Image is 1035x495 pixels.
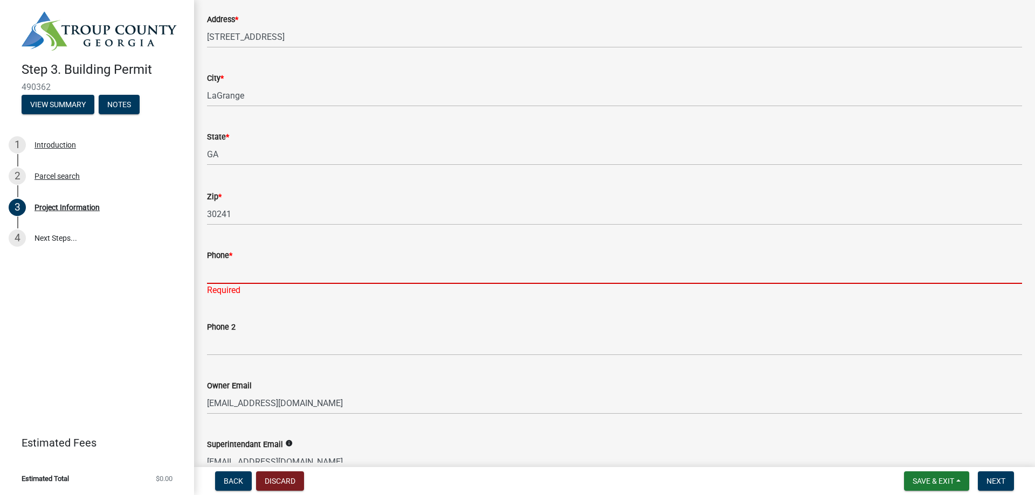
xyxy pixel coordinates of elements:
[9,168,26,185] div: 2
[22,95,94,114] button: View Summary
[986,477,1005,485] span: Next
[978,471,1014,491] button: Next
[207,252,232,260] label: Phone
[22,82,172,92] span: 490362
[34,141,76,149] div: Introduction
[256,471,304,491] button: Discard
[34,172,80,180] div: Parcel search
[285,440,293,447] i: info
[9,136,26,154] div: 1
[99,101,140,109] wm-modal-confirm: Notes
[207,441,283,449] label: Superintendant Email
[207,75,224,82] label: City
[224,477,243,485] span: Back
[207,284,1022,297] div: Required
[207,134,229,141] label: State
[904,471,969,491] button: Save & Exit
[99,95,140,114] button: Notes
[22,62,185,78] h4: Step 3. Building Permit
[156,475,172,482] span: $0.00
[9,432,177,454] a: Estimated Fees
[9,199,26,216] div: 3
[215,471,252,491] button: Back
[22,475,69,482] span: Estimated Total
[207,193,222,201] label: Zip
[22,11,177,51] img: Troup County, Georgia
[207,382,252,390] label: Owner Email
[913,477,954,485] span: Save & Exit
[9,229,26,247] div: 4
[22,101,94,109] wm-modal-confirm: Summary
[207,324,236,331] label: Phone 2
[207,16,238,24] label: Address
[34,204,100,211] div: Project Information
